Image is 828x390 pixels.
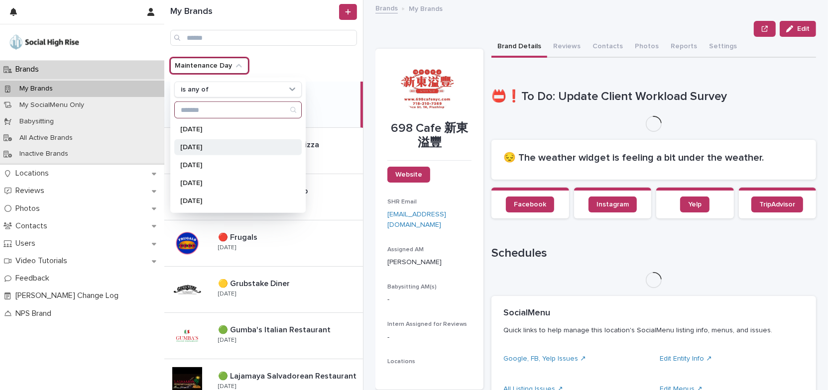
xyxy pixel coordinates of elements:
p: Quick links to help manage this location's SocialMenu listing info, menus, and issues. [503,326,800,335]
a: 🟡 [PERSON_NAME] Pub🟡 [PERSON_NAME] Pub [DATE] [164,174,363,220]
p: Photos [11,204,48,213]
p: Contacts [11,221,55,231]
span: Yelp [688,201,702,208]
p: [PERSON_NAME] Change Log [11,291,126,300]
p: 🟡 Grubstake Diner [218,277,292,289]
span: TripAdvisor [759,201,795,208]
span: SHR Email [387,199,417,205]
p: Inactive Brands [11,150,76,158]
p: My Brands [409,2,443,13]
p: - [387,332,472,343]
button: Edit [780,21,816,37]
button: Settings [703,37,743,58]
a: Edit Entity Info ↗ [660,355,712,362]
h1: Schedules [491,246,816,261]
button: Maintenance Day [170,58,248,74]
a: Instagram [589,196,637,212]
p: Babysitting [11,117,62,126]
input: Search [175,102,301,118]
h1: My Brands [170,6,337,17]
span: Website [395,171,422,178]
span: Edit [797,25,810,32]
a: Yelp [680,196,710,212]
h2: SocialMenu [503,308,550,319]
p: [DATE] [180,197,286,204]
p: [PERSON_NAME] [387,257,472,268]
p: Locations [11,169,57,178]
p: Reviews [11,186,52,195]
p: [DATE] [218,291,236,297]
p: [DATE] [180,180,286,187]
p: Users [11,239,43,248]
p: [DATE] [218,244,236,251]
p: Feedback [11,274,57,283]
a: [EMAIL_ADDRESS][DOMAIN_NAME] [387,211,446,228]
p: My Brands [11,85,61,93]
a: 🟡 Grubstake Diner🟡 Grubstake Diner [DATE] [164,267,363,313]
span: Intern Assigned for Reviews [387,321,467,327]
a: 🟢 Gumba's Italian Restaurant🟢 Gumba's Italian Restaurant [DATE] [164,313,363,359]
a: 🔴 Frugals🔴 Frugals [DATE] [164,220,363,267]
button: Photos [629,37,665,58]
p: [DATE] [218,383,236,390]
p: NPS Brand [11,309,59,318]
p: [DATE] [180,144,286,151]
button: Reviews [547,37,587,58]
button: Contacts [587,37,629,58]
p: Video Tutorials [11,256,75,266]
span: Facebook [514,201,546,208]
p: 🟢 Gumba's Italian Restaurant [218,323,333,335]
p: 698 Cafe 新東溢豐 [387,121,472,150]
p: [DATE] [180,162,286,169]
h1: 📛❗To Do: Update Client Workload Survey [491,90,816,104]
h2: 😔 The weather widget is feeling a bit under the weather. [503,152,804,164]
a: 🟢 [PERSON_NAME]'s Pizza🟢 [PERSON_NAME]'s Pizza [DATE] [164,128,363,174]
p: My SocialMenu Only [11,101,92,109]
a: 🟡 698 Cafe 新東溢豐🟡 698 Cafe 新東溢豐 [DATE] [164,82,363,128]
div: Search [174,101,302,118]
a: Website [387,167,430,183]
p: Brands [11,65,47,74]
p: 🔴 Frugals [218,231,259,242]
img: o5DnuTxEQV6sW9jFYBBf [8,32,81,52]
span: Instagram [596,201,629,208]
button: Reports [665,37,703,58]
a: Facebook [506,196,554,212]
p: [DATE] [180,126,286,133]
span: Assigned AM [387,247,424,253]
p: All Active Brands [11,134,81,142]
span: Locations [387,359,415,365]
a: TripAdvisor [751,196,803,212]
p: [DATE] [218,337,236,344]
p: 🟢 Lajamaya Salvadorean Restaurant [218,370,358,381]
a: Google, FB, Yelp Issues ↗ [503,355,586,362]
span: Babysitting AM(s) [387,284,437,290]
p: is any of [181,85,209,94]
input: Search [170,30,357,46]
button: Brand Details [491,37,547,58]
a: Brands [375,2,398,13]
p: - [387,294,472,305]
